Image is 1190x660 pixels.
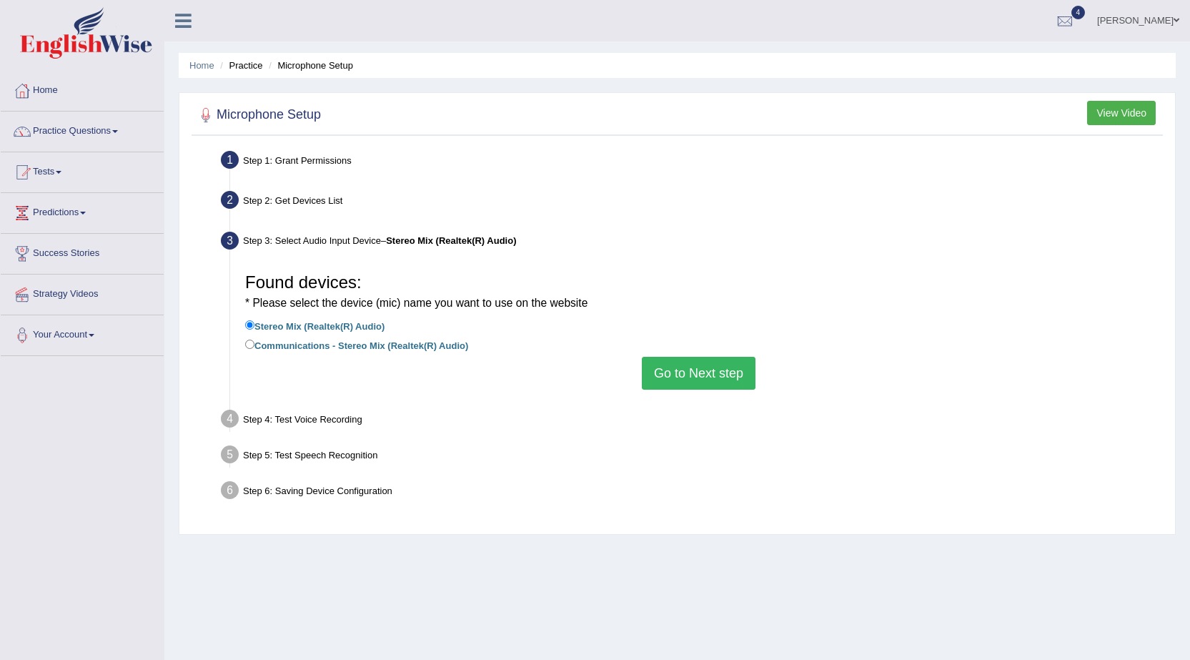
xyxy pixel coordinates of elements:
[1,193,164,229] a: Predictions
[1,234,164,270] a: Success Stories
[265,59,353,72] li: Microphone Setup
[245,273,1152,311] h3: Found devices:
[1071,6,1086,19] span: 4
[189,60,214,71] a: Home
[214,227,1169,259] div: Step 3: Select Audio Input Device
[642,357,755,390] button: Go to Next step
[1,275,164,310] a: Strategy Videos
[245,320,254,330] input: Stereo Mix (Realtek(R) Audio)
[1,112,164,147] a: Practice Questions
[245,337,468,353] label: Communications - Stereo Mix (Realtek(R) Audio)
[1087,101,1156,125] button: View Video
[245,340,254,349] input: Communications - Stereo Mix (Realtek(R) Audio)
[1,152,164,188] a: Tests
[217,59,262,72] li: Practice
[1,71,164,107] a: Home
[214,441,1169,473] div: Step 5: Test Speech Recognition
[245,297,587,309] small: * Please select the device (mic) name you want to use on the website
[214,187,1169,218] div: Step 2: Get Devices List
[245,317,385,333] label: Stereo Mix (Realtek(R) Audio)
[381,235,517,246] span: –
[214,147,1169,178] div: Step 1: Grant Permissions
[214,477,1169,508] div: Step 6: Saving Device Configuration
[214,405,1169,437] div: Step 4: Test Voice Recording
[195,104,321,126] h2: Microphone Setup
[386,235,516,246] b: Stereo Mix (Realtek(R) Audio)
[1,315,164,351] a: Your Account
